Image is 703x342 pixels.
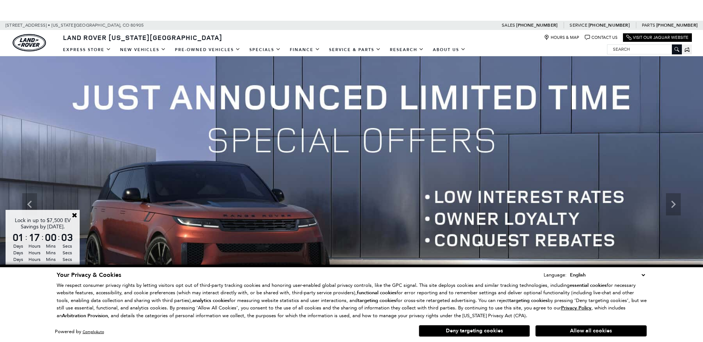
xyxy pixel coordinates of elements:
[71,212,78,218] a: Close
[561,305,591,311] u: Privacy Policy
[11,232,25,242] span: 01
[357,289,397,296] strong: functional cookies
[6,21,50,30] span: [STREET_ADDRESS] •
[60,243,74,249] span: Secs
[52,21,122,30] span: [US_STATE][GEOGRAPHIC_DATA],
[192,297,229,304] strong: analytics cookies
[428,43,470,56] a: About Us
[11,263,25,269] span: Days
[60,232,74,242] span: 03
[58,232,60,243] span: :
[13,34,46,51] img: Land Rover
[626,35,689,40] a: Visit Our Jaguar Website
[44,243,58,249] span: Mins
[570,23,587,28] span: Service
[656,22,697,28] a: [PHONE_NUMBER]
[170,43,245,56] a: Pre-Owned Vehicles
[544,35,579,40] a: Hours & Map
[570,282,607,289] strong: essential cookies
[285,43,325,56] a: Finance
[62,312,108,319] strong: Arbitration Provision
[385,43,428,56] a: Research
[509,297,548,304] strong: targeting cookies
[11,249,25,256] span: Days
[666,193,681,215] div: Next
[585,35,617,40] a: Contact Us
[27,243,42,249] span: Hours
[59,33,227,42] a: Land Rover [US_STATE][GEOGRAPHIC_DATA]
[42,232,44,243] span: :
[561,305,591,311] a: Privacy Policy
[358,297,396,304] strong: targeting cookies
[13,34,46,51] a: land-rover
[642,23,655,28] span: Parts
[27,249,42,256] span: Hours
[15,217,71,230] span: Lock in up to $7,500 EV Savings by [DATE].
[44,249,58,256] span: Mins
[245,43,285,56] a: Specials
[607,45,682,54] input: Search
[25,232,27,243] span: :
[60,263,74,269] span: Secs
[27,232,42,242] span: 17
[502,23,515,28] span: Sales
[44,263,58,269] span: Mins
[11,243,25,249] span: Days
[63,33,222,42] span: Land Rover [US_STATE][GEOGRAPHIC_DATA]
[325,43,385,56] a: Service & Parts
[83,329,104,334] a: ComplyAuto
[130,21,144,30] span: 80905
[60,256,74,263] span: Secs
[568,271,647,279] select: Language Select
[55,329,104,334] div: Powered by
[116,43,170,56] a: New Vehicles
[22,193,37,215] div: Previous
[588,22,630,28] a: [PHONE_NUMBER]
[60,249,74,256] span: Secs
[27,263,42,269] span: Hours
[59,43,470,56] nav: Main Navigation
[57,282,647,320] p: We respect consumer privacy rights by letting visitors opt out of third-party tracking cookies an...
[535,325,647,336] button: Allow all cookies
[6,23,144,28] a: [STREET_ADDRESS] • [US_STATE][GEOGRAPHIC_DATA], CO 80905
[57,271,121,279] span: Your Privacy & Cookies
[44,256,58,263] span: Mins
[123,21,129,30] span: CO
[544,272,567,277] div: Language:
[11,256,25,263] span: Days
[44,232,58,242] span: 00
[27,256,42,263] span: Hours
[59,43,116,56] a: EXPRESS STORE
[516,22,557,28] a: [PHONE_NUMBER]
[419,325,530,337] button: Deny targeting cookies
